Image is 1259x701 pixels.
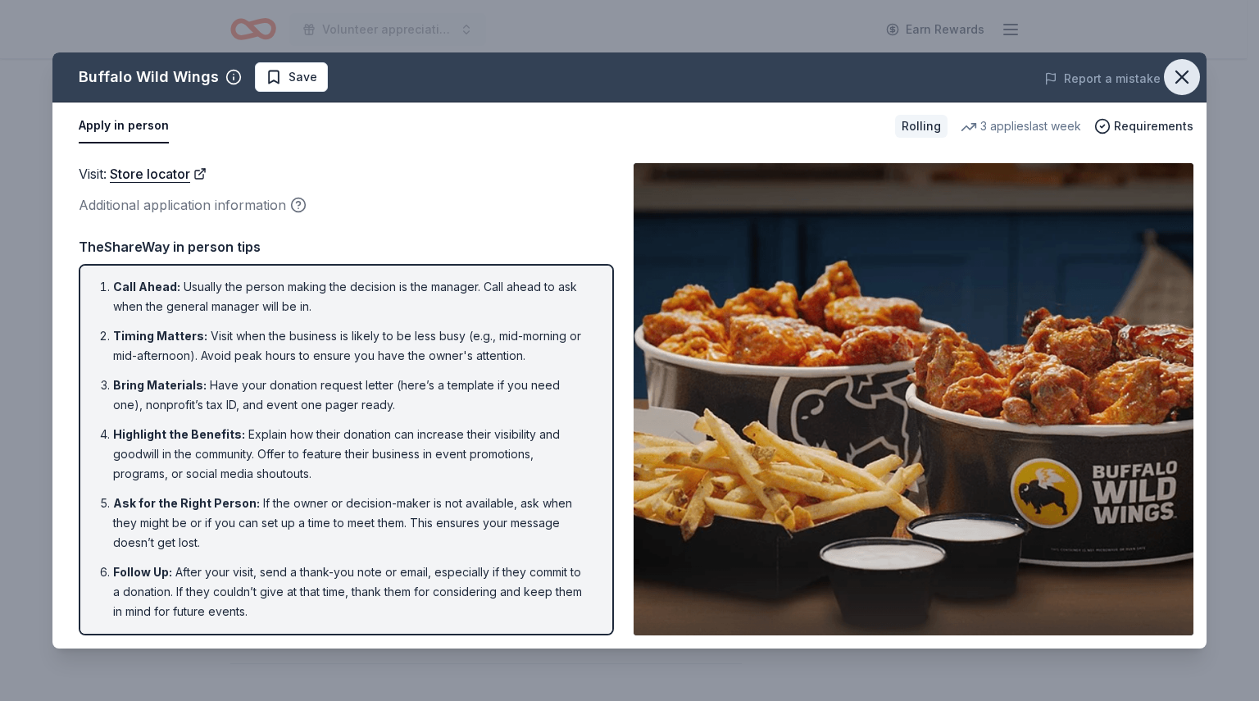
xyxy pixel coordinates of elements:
[113,494,589,553] li: If the owner or decision-maker is not available, ask when they might be or if you can set up a ti...
[113,425,589,484] li: Explain how their donation can increase their visibility and goodwill in the community. Offer to ...
[1114,116,1193,136] span: Requirements
[113,565,172,579] span: Follow Up :
[79,163,614,184] div: Visit :
[961,116,1081,136] div: 3 applies last week
[79,236,614,257] div: TheShareWay in person tips
[113,376,589,415] li: Have your donation request letter (here’s a template if you need one), nonprofit’s tax ID, and ev...
[895,115,948,138] div: Rolling
[634,163,1193,635] img: Image for Buffalo Wild Wings
[79,194,614,216] div: Additional application information
[113,378,207,392] span: Bring Materials :
[255,62,328,92] button: Save
[113,496,260,510] span: Ask for the Right Person :
[113,277,589,316] li: Usually the person making the decision is the manager. Call ahead to ask when the general manager...
[79,64,219,90] div: Buffalo Wild Wings
[110,163,207,184] a: Store locator
[113,427,245,441] span: Highlight the Benefits :
[113,562,589,621] li: After your visit, send a thank-you note or email, especially if they commit to a donation. If the...
[289,67,317,87] span: Save
[1044,69,1161,89] button: Report a mistake
[113,326,589,366] li: Visit when the business is likely to be less busy (e.g., mid-morning or mid-afternoon). Avoid pea...
[79,109,169,143] button: Apply in person
[113,280,180,294] span: Call Ahead :
[113,329,207,343] span: Timing Matters :
[1094,116,1193,136] button: Requirements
